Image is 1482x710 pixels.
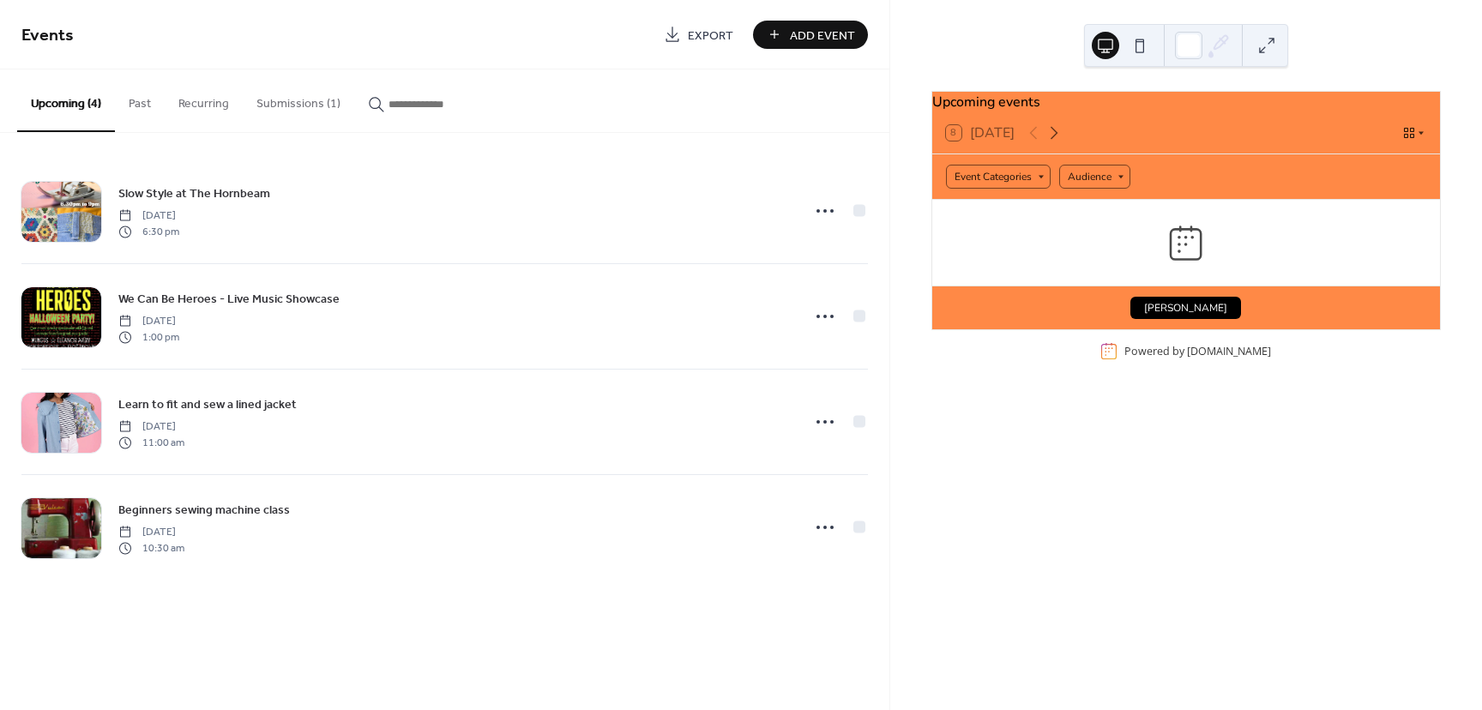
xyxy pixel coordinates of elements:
[118,329,179,345] span: 1:00 pm
[1130,297,1241,319] button: [PERSON_NAME]
[118,289,340,309] a: We Can Be Heroes - Live Music Showcase
[118,208,179,224] span: [DATE]
[118,184,270,203] a: Slow Style at The Hornbeam
[118,396,297,414] span: Learn to fit and sew a lined jacket
[118,314,179,329] span: [DATE]
[688,27,733,45] span: Export
[118,500,290,520] a: Beginners sewing machine class
[118,435,184,450] span: 11:00 am
[932,92,1440,112] div: Upcoming events
[115,69,165,130] button: Past
[118,525,184,540] span: [DATE]
[243,69,354,130] button: Submissions (1)
[651,21,746,49] a: Export
[21,19,74,52] span: Events
[118,502,290,520] span: Beginners sewing machine class
[118,540,184,556] span: 10:30 am
[118,291,340,309] span: We Can Be Heroes - Live Music Showcase
[165,69,243,130] button: Recurring
[753,21,868,49] button: Add Event
[118,185,270,203] span: Slow Style at The Hornbeam
[1187,344,1271,358] a: [DOMAIN_NAME]
[118,394,297,414] a: Learn to fit and sew a lined jacket
[790,27,855,45] span: Add Event
[118,419,184,435] span: [DATE]
[17,69,115,132] button: Upcoming (4)
[118,224,179,239] span: 6:30 pm
[1124,344,1271,358] div: Powered by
